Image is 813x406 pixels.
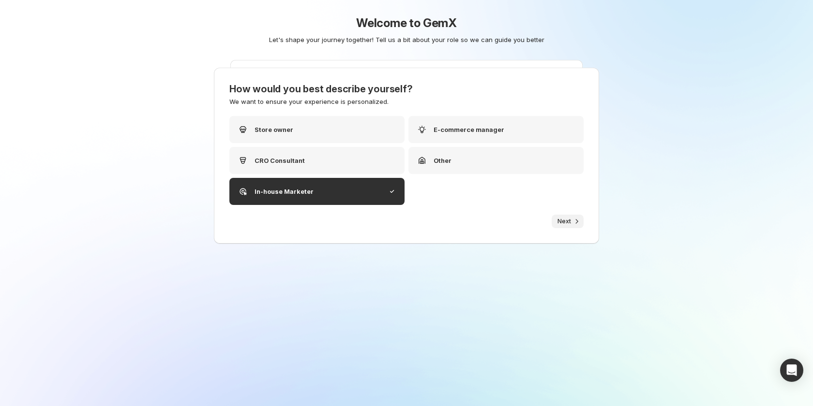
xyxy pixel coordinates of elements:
[255,156,305,165] p: CRO Consultant
[552,215,584,228] button: Next
[255,125,293,134] p: Store owner
[229,83,584,95] h3: How would you best describe yourself?
[434,125,504,134] p: E-commerce manager
[780,359,803,382] div: Open Intercom Messenger
[229,98,389,105] span: We want to ensure your experience is personalized.
[177,15,636,31] h1: Welcome to GemX
[557,217,571,225] span: Next
[181,35,632,44] p: Let's shape your journey together! Tell us a bit about your role so we can guide you better
[434,156,452,165] p: Other
[255,187,314,196] p: In-house Marketer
